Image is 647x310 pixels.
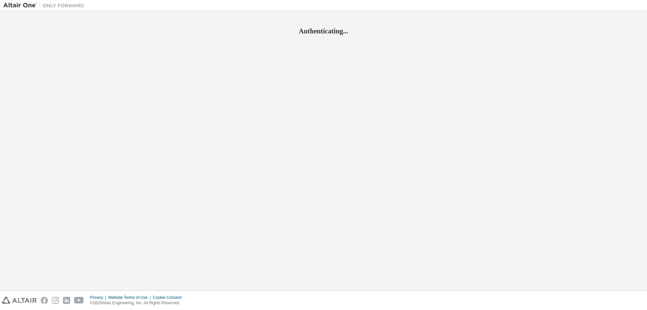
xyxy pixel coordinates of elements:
[63,297,70,304] img: linkedin.svg
[90,300,186,306] p: © 2025 Altair Engineering, Inc. All Rights Reserved.
[2,297,37,304] img: altair_logo.svg
[52,297,59,304] img: instagram.svg
[108,295,153,300] div: Website Terms of Use
[41,297,48,304] img: facebook.svg
[74,297,84,304] img: youtube.svg
[90,295,108,300] div: Privacy
[3,2,88,9] img: Altair One
[3,27,644,35] h2: Authenticating...
[153,295,185,300] div: Cookie Consent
